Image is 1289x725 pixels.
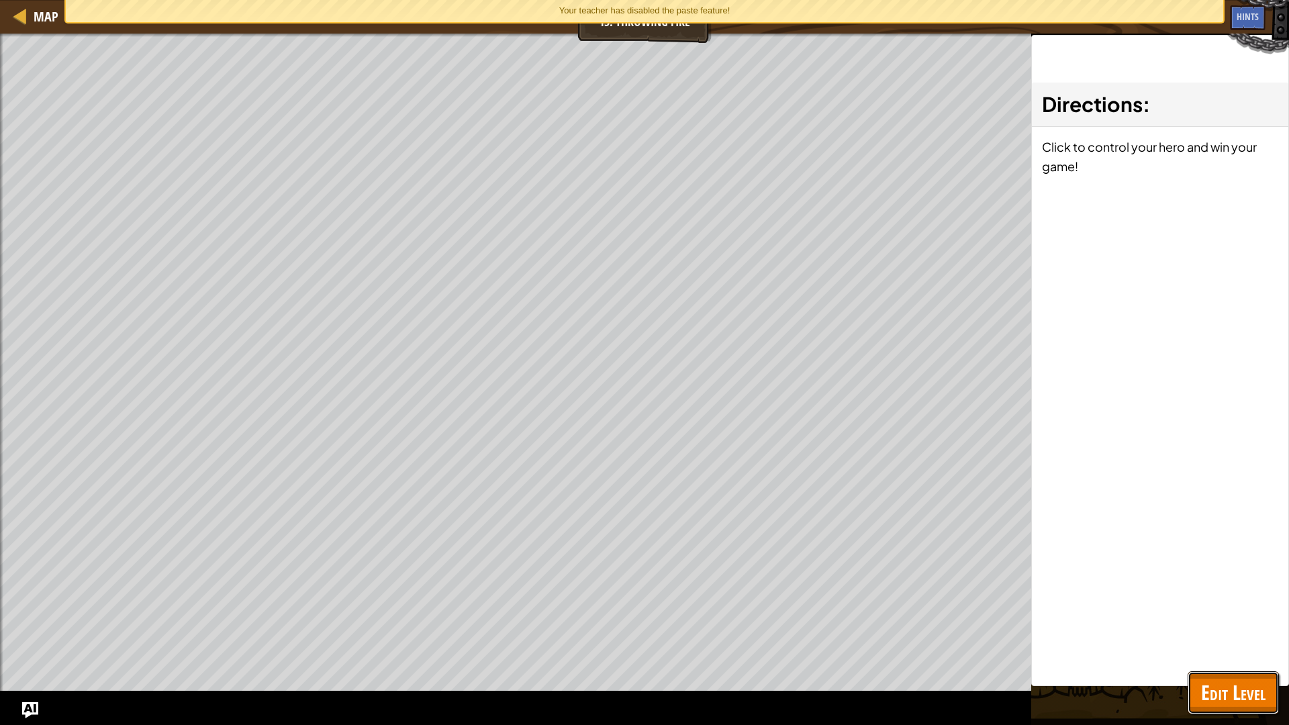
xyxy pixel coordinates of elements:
a: Map [27,7,58,26]
button: Ask AI [22,702,38,718]
span: Your teacher has disabled the paste feature! [559,5,730,15]
span: Edit Level [1201,679,1266,706]
span: Hints [1237,10,1259,23]
h3: : [1042,89,1278,119]
button: Edit Level [1188,671,1279,714]
p: Click to control your hero and win your game! [1042,137,1278,176]
span: Directions [1042,91,1143,117]
span: Map [34,7,58,26]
